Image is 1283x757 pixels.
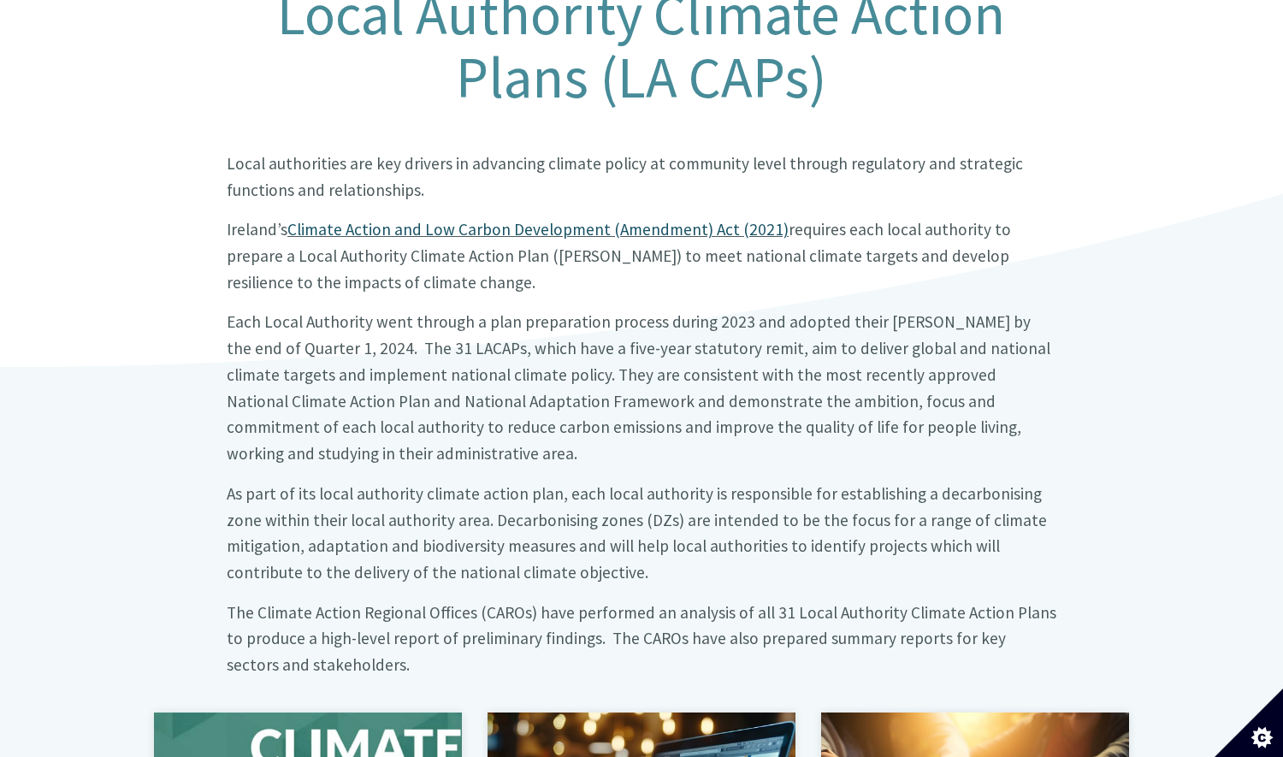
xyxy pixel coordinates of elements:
[227,483,1047,583] big: As part of its local authority climate action plan, each local authority is responsible for estab...
[1215,689,1283,757] button: Set cookie preferences
[227,602,1056,675] big: The Climate Action Regional Offices (CAROs) have performed an analysis of all 31 Local Authority ...
[227,219,1011,292] big: Ireland’s requires each local authority to prepare a Local Authority Climate Action Plan ([PERSON...
[227,311,1050,464] big: Each Local Authority went through a plan preparation process during 2023 and adopted their [PERSO...
[227,153,1023,200] big: Local authorities are key drivers in advancing climate policy at community level through regulato...
[287,219,789,240] a: Climate Action and Low Carbon Development (Amendment) Act (2021)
